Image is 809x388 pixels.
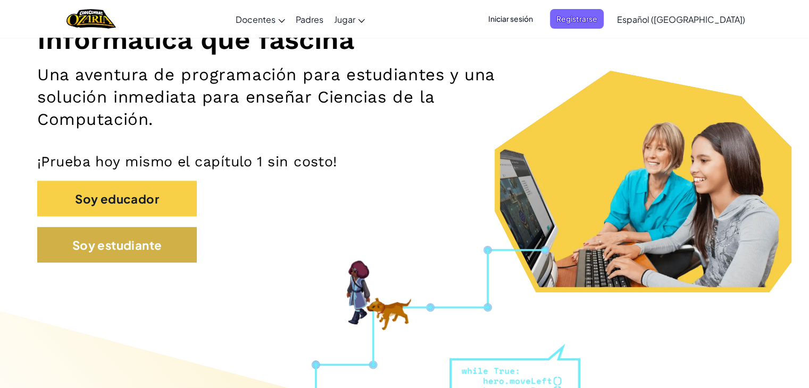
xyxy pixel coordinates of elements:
[37,153,337,170] font: ¡Prueba hoy mismo el capítulo 1 sin costo!
[488,14,533,23] font: Iniciar sesión
[550,9,604,29] button: Registrarse
[612,5,750,33] a: Español ([GEOGRAPHIC_DATA])
[556,14,597,23] font: Registrarse
[37,23,354,55] font: Informática que fascina
[37,65,495,130] font: Una aventura de programación para estudiantes y una solución inmediata para enseñar Ciencias de l...
[66,8,116,30] a: Logotipo de Ozaria de CodeCombat
[334,14,355,25] font: Jugar
[290,5,329,33] a: Padres
[482,9,539,29] button: Iniciar sesión
[75,192,159,207] font: Soy educador
[296,14,323,25] font: Padres
[617,14,745,25] font: Español ([GEOGRAPHIC_DATA])
[72,238,162,252] font: Soy estudiante
[236,14,276,25] font: Docentes
[37,227,197,263] button: Soy estudiante
[37,181,197,216] button: Soy educador
[329,5,370,33] a: Jugar
[66,8,116,30] img: Hogar
[230,5,290,33] a: Docentes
